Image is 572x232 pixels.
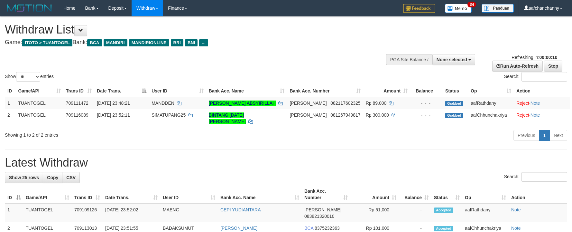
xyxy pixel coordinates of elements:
img: panduan.png [482,4,514,13]
span: Rp 300.000 [366,112,389,118]
span: SIMATUPANG25 [152,112,186,118]
a: CSV [62,172,80,183]
th: ID [5,85,16,97]
span: Copy 081267949817 to clipboard [330,112,360,118]
th: User ID: activate to sort column ascending [160,185,218,204]
a: Note [530,112,540,118]
span: 34 [467,2,476,7]
span: MANDIRI [104,39,127,46]
th: Action [514,85,570,97]
h1: Latest Withdraw [5,156,567,169]
td: TUANTOGEL [23,204,72,222]
a: BINTANG [DATE] [PERSON_NAME] [209,112,246,124]
th: Game/API: activate to sort column ascending [16,85,63,97]
th: Game/API: activate to sort column ascending [23,185,72,204]
td: · [514,109,570,127]
th: Date Trans.: activate to sort column ascending [103,185,160,204]
a: Copy [43,172,62,183]
a: Show 25 rows [5,172,43,183]
a: 1 [539,130,550,141]
th: Op: activate to sort column ascending [468,85,514,97]
th: ID: activate to sort column descending [5,185,23,204]
th: User ID: activate to sort column ascending [149,85,206,97]
th: Bank Acc. Number: activate to sort column ascending [302,185,350,204]
span: Grabbed [445,101,463,106]
a: Run Auto-Refresh [492,61,543,72]
span: Copy [47,175,58,180]
th: Status: activate to sort column ascending [431,185,462,204]
td: aafRathdany [462,204,509,222]
strong: 00:00:10 [539,55,557,60]
span: [PERSON_NAME] [290,112,327,118]
a: Next [549,130,567,141]
th: Balance [410,85,443,97]
img: Feedback.jpg [403,4,435,13]
span: Accepted [434,208,453,213]
td: MAENG [160,204,218,222]
span: [DATE] 23:52:11 [97,112,130,118]
span: Rp 89.000 [366,101,387,106]
span: Refreshing in: [512,55,557,60]
span: ITOTO > TUANTOGEL [22,39,72,46]
a: Note [530,101,540,106]
td: TUANTOGEL [16,109,63,127]
td: 709109126 [72,204,103,222]
a: Stop [544,61,562,72]
span: Show 25 rows [9,175,39,180]
a: Previous [513,130,539,141]
td: 2 [5,109,16,127]
a: [PERSON_NAME] [220,226,257,231]
label: Search: [504,72,567,82]
div: - - - [413,112,440,118]
td: [DATE] 23:52:02 [103,204,160,222]
td: · [514,97,570,109]
th: Action [509,185,567,204]
div: - - - [413,100,440,106]
h1: Withdraw List [5,23,375,36]
img: Button%20Memo.svg [445,4,472,13]
th: Bank Acc. Name: activate to sort column ascending [218,185,302,204]
div: Showing 1 to 2 of 2 entries [5,129,234,138]
th: Balance: activate to sort column ascending [399,185,431,204]
a: Reject [516,112,529,118]
select: Showentries [16,72,40,82]
td: Rp 51,000 [350,204,399,222]
td: 1 [5,97,16,109]
span: BCA [87,39,102,46]
span: CSV [66,175,76,180]
span: ... [199,39,208,46]
span: [PERSON_NAME] [304,207,341,212]
label: Show entries [5,72,54,82]
span: MANDDEN [152,101,174,106]
th: Trans ID: activate to sort column ascending [72,185,103,204]
h4: Game: Bank: [5,39,375,46]
span: BRI [171,39,183,46]
input: Search: [521,172,567,182]
span: [DATE] 23:48:21 [97,101,130,106]
td: 1 [5,204,23,222]
span: Copy 083821320010 to clipboard [304,214,334,219]
span: 709111472 [66,101,88,106]
td: - [399,204,431,222]
th: Trans ID: activate to sort column ascending [63,85,95,97]
a: [PERSON_NAME] ABSYIRILLAH [209,101,276,106]
span: MANDIRIONLINE [129,39,169,46]
span: [PERSON_NAME] [290,101,327,106]
span: 709116089 [66,112,88,118]
td: TUANTOGEL [16,97,63,109]
td: aafRathdany [468,97,514,109]
th: Bank Acc. Name: activate to sort column ascending [206,85,287,97]
span: Grabbed [445,113,463,118]
span: None selected [437,57,467,62]
a: Note [511,226,521,231]
button: None selected [432,54,475,65]
a: Note [511,207,521,212]
th: Amount: activate to sort column ascending [350,185,399,204]
th: Status [443,85,468,97]
div: PGA Site Balance / [386,54,432,65]
span: Copy 082117602325 to clipboard [330,101,360,106]
a: CEPI YUDIANTARA [220,207,261,212]
label: Search: [504,172,567,182]
th: Amount: activate to sort column ascending [363,85,411,97]
a: Reject [516,101,529,106]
